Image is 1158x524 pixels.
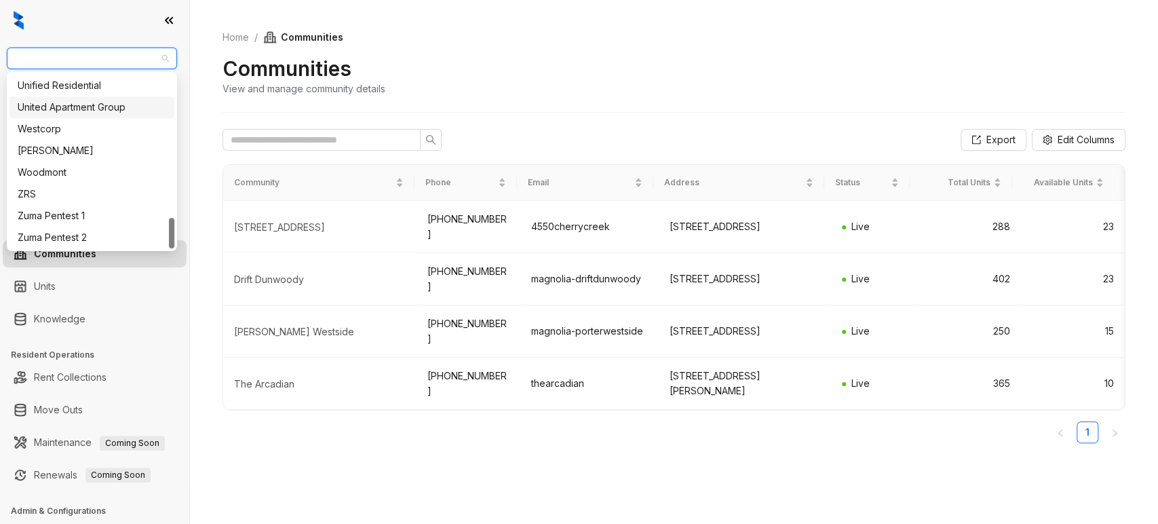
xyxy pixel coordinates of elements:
[425,134,436,145] span: search
[3,429,187,456] li: Maintenance
[34,273,56,300] a: Units
[917,358,1021,410] td: 365
[851,377,870,389] span: Live
[1021,201,1125,253] td: 23
[1021,358,1125,410] td: 10
[3,462,187,489] li: Renewals
[1021,305,1125,358] td: 15
[18,78,166,93] div: Unified Residential
[921,176,990,189] span: Total Units
[1077,422,1098,443] li: 1
[34,364,107,391] a: Rent Collections
[3,273,187,300] li: Units
[1032,129,1125,151] button: Edit Columns
[1043,135,1052,145] span: setting
[18,143,166,158] div: [PERSON_NAME]
[263,30,343,45] span: Communities
[34,240,96,267] a: Communities
[3,364,187,391] li: Rent Collections
[1056,429,1064,437] span: left
[9,96,174,118] div: United Apartment Group
[18,230,166,245] div: Zuma Pentest 2
[9,140,174,162] div: Winther
[520,358,659,410] td: thearcadian
[917,253,1021,305] td: 402
[18,187,166,202] div: ZRS
[1104,422,1125,443] button: right
[234,176,393,189] span: Community
[824,165,910,201] th: Status
[517,165,653,201] th: Email
[851,273,870,284] span: Live
[100,436,165,451] span: Coming Soon
[34,462,151,489] a: RenewalsComing Soon
[15,48,169,69] span: Unified Residential
[3,240,187,267] li: Communities
[961,129,1026,151] button: Export
[254,30,258,45] li: /
[18,208,166,223] div: Zuma Pentest 1
[234,273,406,286] div: Drift Dunwoody
[659,358,832,410] td: [STREET_ADDRESS][PERSON_NAME]
[14,11,24,30] img: logo
[659,201,832,253] td: [STREET_ADDRESS]
[659,305,832,358] td: [STREET_ADDRESS]
[664,176,803,189] span: Address
[9,183,174,205] div: ZRS
[835,176,888,189] span: Status
[9,162,174,183] div: Woodmont
[1023,176,1093,189] span: Available Units
[414,165,517,201] th: Phone
[851,221,870,232] span: Live
[9,205,174,227] div: Zuma Pentest 1
[520,253,659,305] td: magnolia-driftdunwoody
[11,349,189,361] h3: Resident Operations
[223,81,385,96] div: View and manage community details
[520,201,659,253] td: 4550cherrycreek
[220,30,252,45] a: Home
[1021,253,1125,305] td: 23
[3,396,187,424] li: Move Outs
[18,121,166,136] div: Westcorp
[851,325,870,337] span: Live
[234,221,406,234] div: 4550 Cherry Creek
[659,253,832,305] td: [STREET_ADDRESS]
[1049,422,1071,443] button: left
[971,135,981,145] span: export
[1049,422,1071,443] li: Previous Page
[234,377,406,391] div: The Arcadian
[3,182,187,209] li: Collections
[34,396,83,424] a: Move Outs
[910,165,1012,201] th: Total Units
[528,176,632,189] span: Email
[3,305,187,333] li: Knowledge
[1012,165,1115,201] th: Available Units
[223,56,351,81] h2: Communities
[1058,132,1115,147] span: Edit Columns
[986,132,1016,147] span: Export
[223,165,414,201] th: Community
[1104,422,1125,443] li: Next Page
[85,468,151,483] span: Coming Soon
[417,305,520,358] td: [PHONE_NUMBER]
[425,176,495,189] span: Phone
[18,100,166,115] div: United Apartment Group
[34,305,85,333] a: Knowledge
[3,149,187,176] li: Leasing
[9,118,174,140] div: Westcorp
[417,358,520,410] td: [PHONE_NUMBER]
[3,91,187,118] li: Leads
[917,201,1021,253] td: 288
[11,505,189,517] h3: Admin & Configurations
[18,165,166,180] div: Woodmont
[9,75,174,96] div: Unified Residential
[417,253,520,305] td: [PHONE_NUMBER]
[520,305,659,358] td: magnolia-porterwestside
[917,305,1021,358] td: 250
[1111,429,1119,437] span: right
[234,325,406,339] div: Porter Westside
[417,201,520,253] td: [PHONE_NUMBER]
[9,227,174,248] div: Zuma Pentest 2
[653,165,824,201] th: Address
[1077,422,1098,443] a: 1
